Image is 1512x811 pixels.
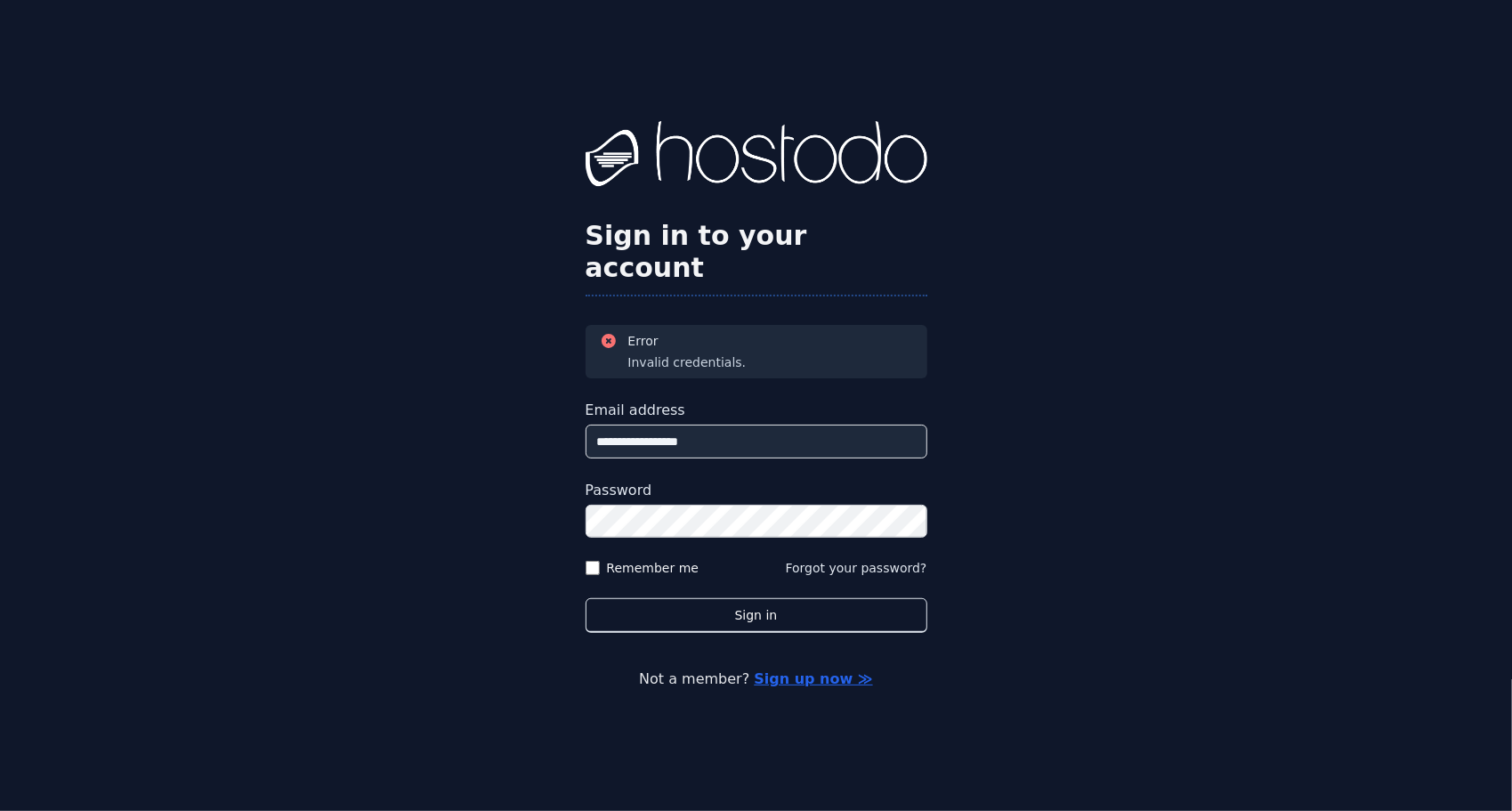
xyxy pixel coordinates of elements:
[586,400,927,421] label: Email address
[586,598,927,633] button: Sign in
[628,353,747,371] div: Invalid credentials.
[586,220,927,284] h2: Sign in to your account
[586,121,927,192] img: Hostodo
[586,480,927,501] label: Password
[754,670,872,687] a: Sign up now ≫
[85,669,1427,690] p: Not a member?
[607,559,699,577] label: Remember me
[786,559,927,577] button: Forgot your password?
[628,332,747,350] h3: Error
